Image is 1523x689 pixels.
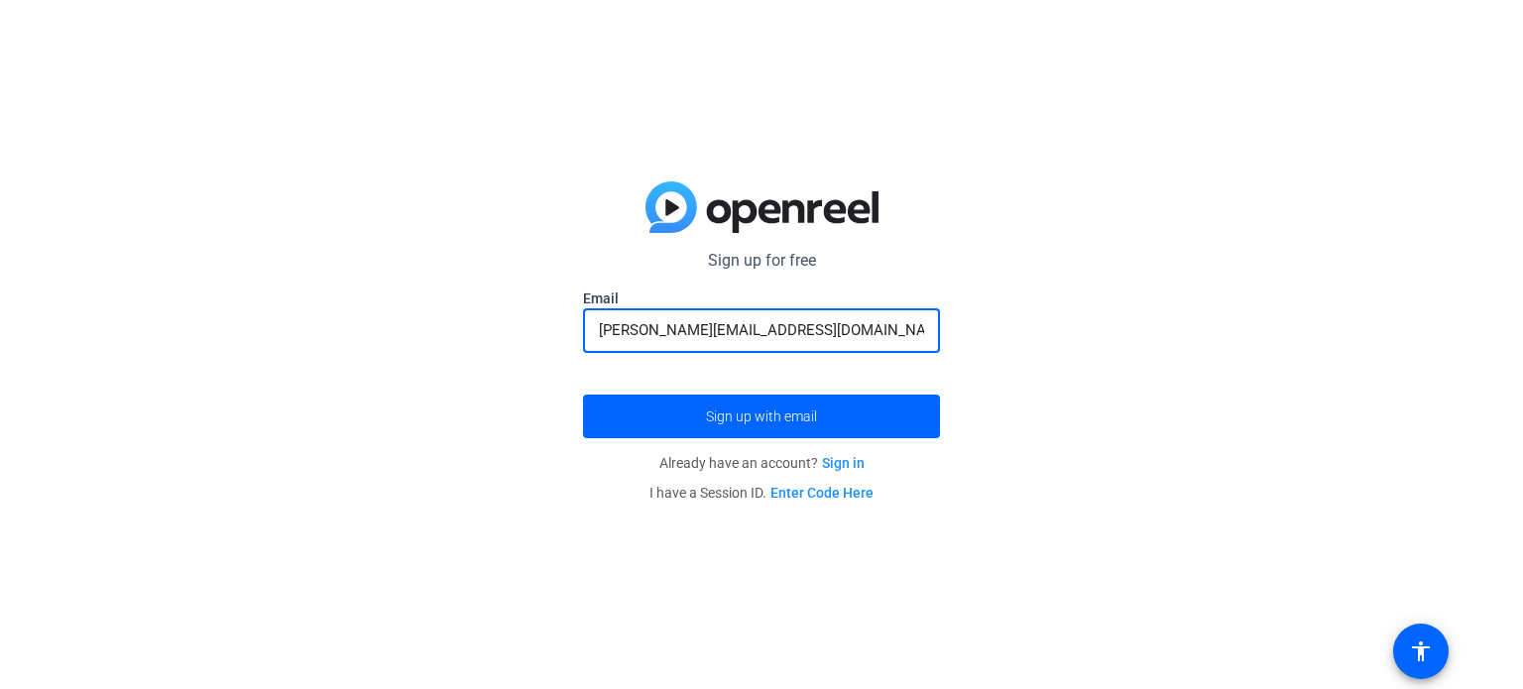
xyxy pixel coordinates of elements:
[583,395,940,438] button: Sign up with email
[770,485,874,501] a: Enter Code Here
[1409,639,1433,663] mat-icon: accessibility
[659,455,865,471] span: Already have an account?
[599,318,924,342] input: Enter Email Address
[583,249,940,273] p: Sign up for free
[822,455,865,471] a: Sign in
[649,485,874,501] span: I have a Session ID.
[645,181,879,233] img: blue-gradient.svg
[583,288,940,308] label: Email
